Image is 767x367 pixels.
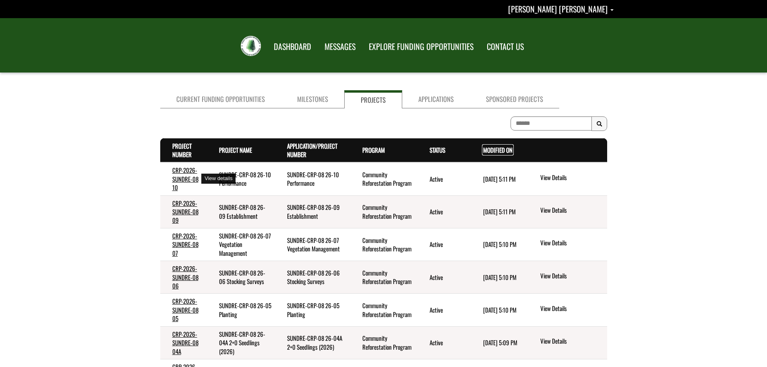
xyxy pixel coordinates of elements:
[160,90,281,108] a: Current Funding Opportunities
[172,141,192,159] a: Project Number
[540,173,604,183] a: View details
[268,37,317,57] a: DASHBOARD
[483,338,517,347] time: [DATE] 5:09 PM
[207,162,275,195] td: SUNDRE-CRP-08 26-10 Performance
[540,238,604,248] a: View details
[483,174,516,183] time: [DATE] 5:11 PM
[275,326,350,359] td: SUNDRE-CRP-08 26-04A 2+0 Seedlings (2026)
[172,199,198,225] a: CRP-2026-SUNDRE-08 09
[471,261,527,294] td: 8/11/2025 5:10 PM
[172,166,198,192] a: CRP-2026-SUNDRE-08 10
[160,195,207,228] td: CRP-2026-SUNDRE-08 09
[172,297,198,323] a: CRP-2026-SUNDRE-08 05
[350,294,418,326] td: Community Reforestation Program
[483,305,517,314] time: [DATE] 5:10 PM
[160,261,207,294] td: CRP-2026-SUNDRE-08 06
[540,206,604,216] a: View details
[471,162,527,195] td: 8/11/2025 5:11 PM
[344,90,402,108] a: Projects
[201,174,236,184] div: View details
[402,90,470,108] a: Applications
[350,195,418,228] td: Community Reforestation Program
[418,162,471,195] td: Active
[172,231,198,257] a: CRP-2026-SUNDRE-08 07
[160,294,207,326] td: CRP-2026-SUNDRE-08 05
[350,228,418,261] td: Community Reforestation Program
[481,37,530,57] a: CONTACT US
[508,3,614,15] a: Fraser Burns
[418,294,471,326] td: Active
[527,138,607,162] th: Actions
[471,228,527,261] td: 8/11/2025 5:10 PM
[470,90,559,108] a: Sponsored Projects
[350,162,418,195] td: Community Reforestation Program
[287,141,337,159] a: Application/Project Number
[275,228,350,261] td: SUNDRE-CRP-08 26-07 Vegetation Management
[471,195,527,228] td: 8/11/2025 5:11 PM
[207,326,275,359] td: SUNDRE-CRP-08 26-04A 2+0 Seedlings (2026)
[363,37,480,57] a: EXPLORE FUNDING OPPORTUNITIES
[527,195,607,228] td: action menu
[160,162,207,195] td: CRP-2026-SUNDRE-08 10
[350,261,418,294] td: Community Reforestation Program
[527,294,607,326] td: action menu
[241,36,261,56] img: FRIAA Submissions Portal
[527,326,607,359] td: action menu
[207,294,275,326] td: SUNDRE-CRP-08 26-05 Planting
[275,162,350,195] td: SUNDRE-CRP-08 26-10 Performance
[540,272,604,281] a: View details
[275,294,350,326] td: SUNDRE-CRP-08 26-05 Planting
[527,162,607,195] td: action menu
[318,37,362,57] a: MESSAGES
[275,195,350,228] td: SUNDRE-CRP-08 26-09 Establishment
[471,326,527,359] td: 8/11/2025 5:09 PM
[207,261,275,294] td: SUNDRE-CRP-08 26-06 Stocking Surveys
[483,207,516,216] time: [DATE] 5:11 PM
[350,326,418,359] td: Community Reforestation Program
[591,116,607,131] button: Search Results
[160,228,207,261] td: CRP-2026-SUNDRE-08 07
[172,264,198,290] a: CRP-2026-SUNDRE-08 06
[281,90,344,108] a: Milestones
[483,240,517,249] time: [DATE] 5:10 PM
[207,195,275,228] td: SUNDRE-CRP-08 26-09 Establishment
[418,261,471,294] td: Active
[540,304,604,314] a: View details
[207,228,275,261] td: SUNDRE-CRP-08 26-07 Vegetation Management
[483,145,513,154] a: Modified On
[267,34,530,57] nav: Main Navigation
[160,326,207,359] td: CRP-2026-SUNDRE-08 04A
[418,326,471,359] td: Active
[418,195,471,228] td: Active
[362,145,385,154] a: Program
[483,273,517,282] time: [DATE] 5:10 PM
[508,3,608,15] span: [PERSON_NAME] [PERSON_NAME]
[430,145,445,154] a: Status
[471,294,527,326] td: 8/11/2025 5:10 PM
[172,330,198,356] a: CRP-2026-SUNDRE-08 04A
[527,228,607,261] td: action menu
[527,261,607,294] td: action menu
[418,228,471,261] td: Active
[219,145,252,154] a: Project Name
[540,337,604,346] a: View details
[275,261,350,294] td: SUNDRE-CRP-08 26-06 Stocking Surveys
